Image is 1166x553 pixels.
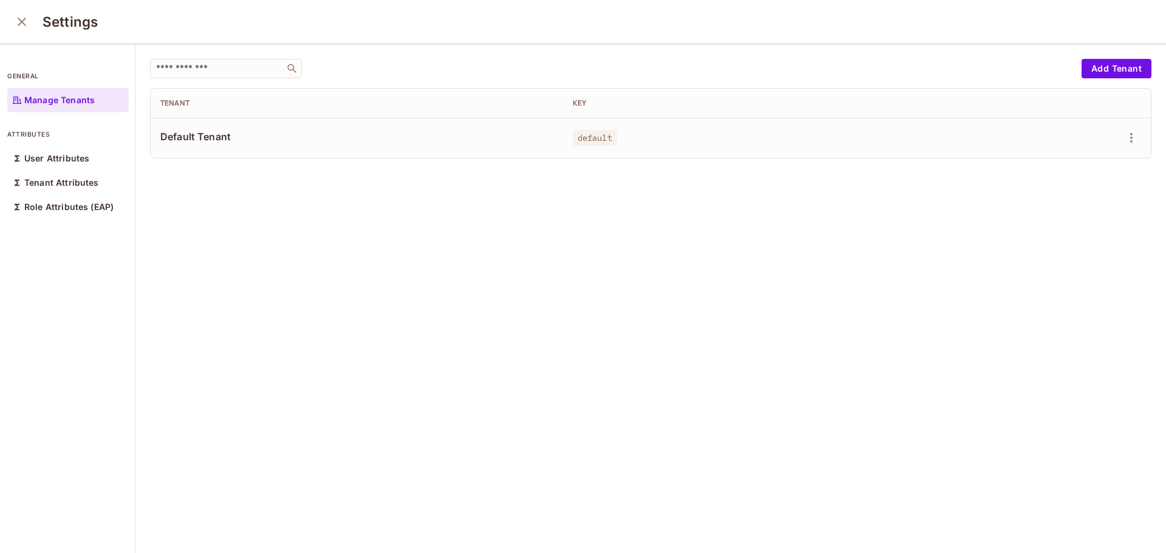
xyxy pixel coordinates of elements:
p: Role Attributes (EAP) [24,202,114,212]
span: Default Tenant [160,130,553,143]
span: default [573,130,617,146]
div: Key [573,98,966,108]
p: attributes [7,129,129,139]
h3: Settings [43,13,98,30]
div: Tenant [160,98,553,108]
p: Tenant Attributes [24,178,99,188]
p: User Attributes [24,154,89,163]
button: Add Tenant [1082,59,1151,78]
button: close [10,10,34,34]
p: Manage Tenants [24,95,95,105]
p: general [7,71,129,81]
